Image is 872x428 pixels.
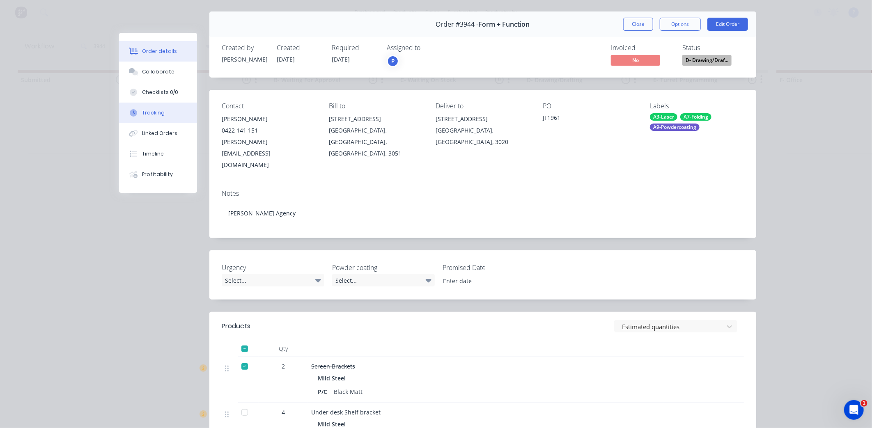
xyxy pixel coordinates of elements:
[436,113,530,148] div: [STREET_ADDRESS][GEOGRAPHIC_DATA], [GEOGRAPHIC_DATA], 3020
[119,144,197,164] button: Timeline
[222,113,316,125] div: [PERSON_NAME]
[660,18,701,31] button: Options
[222,102,316,110] div: Contact
[680,113,711,121] div: A7-Folding
[682,55,732,65] span: D- Drawing/Draf...
[142,109,165,117] div: Tracking
[142,68,174,76] div: Collaborate
[329,113,423,159] div: [STREET_ADDRESS][GEOGRAPHIC_DATA], [GEOGRAPHIC_DATA], [GEOGRAPHIC_DATA], 3051
[332,55,350,63] span: [DATE]
[437,275,539,287] input: Enter date
[611,44,672,52] div: Invoiced
[332,274,435,286] div: Select...
[443,263,545,272] label: Promised Date
[222,44,267,52] div: Created by
[650,124,700,131] div: A9-Powdercoating
[329,125,423,159] div: [GEOGRAPHIC_DATA], [GEOGRAPHIC_DATA], [GEOGRAPHIC_DATA], 3051
[119,164,197,185] button: Profitability
[259,341,308,357] div: Qty
[387,55,399,67] button: P
[222,190,744,197] div: Notes
[479,21,530,28] span: Form + Function
[611,55,660,65] span: No
[222,55,267,64] div: [PERSON_NAME]
[311,362,355,370] span: Screen Brackets
[311,408,381,416] span: Under desk Shelf bracket
[543,113,637,125] div: JF1961
[222,125,316,136] div: 0422 141 151
[318,386,330,398] div: P/C
[142,130,177,137] div: Linked Orders
[436,125,530,148] div: [GEOGRAPHIC_DATA], [GEOGRAPHIC_DATA], 3020
[222,136,316,171] div: [PERSON_NAME][EMAIL_ADDRESS][DOMAIN_NAME]
[543,102,637,110] div: PO
[707,18,748,31] button: Edit Order
[119,41,197,62] button: Order details
[861,400,867,407] span: 1
[650,102,744,110] div: Labels
[682,55,732,67] button: D- Drawing/Draf...
[119,82,197,103] button: Checklists 0/0
[222,263,324,272] label: Urgency
[436,113,530,125] div: [STREET_ADDRESS]
[277,55,295,63] span: [DATE]
[650,113,677,121] div: A3-Laser
[623,18,653,31] button: Close
[119,62,197,82] button: Collaborate
[330,386,366,398] div: Black Matt
[682,44,744,52] div: Status
[277,44,322,52] div: Created
[142,150,164,158] div: Timeline
[844,400,864,420] iframe: Intercom live chat
[332,44,377,52] div: Required
[222,274,324,286] div: Select...
[222,113,316,171] div: [PERSON_NAME]0422 141 151[PERSON_NAME][EMAIL_ADDRESS][DOMAIN_NAME]
[329,113,423,125] div: [STREET_ADDRESS]
[142,171,173,178] div: Profitability
[436,102,530,110] div: Deliver to
[142,89,178,96] div: Checklists 0/0
[282,362,285,371] span: 2
[222,321,250,331] div: Products
[119,103,197,123] button: Tracking
[387,44,469,52] div: Assigned to
[329,102,423,110] div: Bill to
[142,48,177,55] div: Order details
[119,123,197,144] button: Linked Orders
[222,201,744,226] div: [PERSON_NAME] Agency
[332,263,435,272] label: Powder coating
[318,372,349,384] div: Mild Steel
[282,408,285,417] span: 4
[436,21,479,28] span: Order #3944 -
